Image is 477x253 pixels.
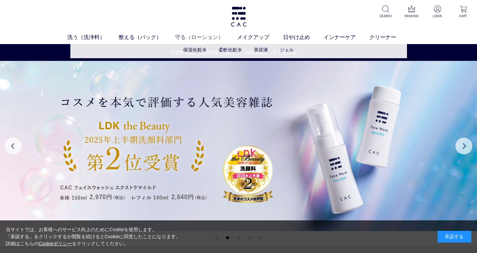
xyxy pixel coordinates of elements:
[39,241,72,246] a: Cookieポリシー
[280,47,294,52] a: ジェル
[254,47,268,52] a: 美容液
[438,231,471,243] div: 承諾する
[403,13,420,19] p: RANKING
[429,13,446,19] p: LOGIN
[455,13,472,19] p: CART
[175,33,237,41] a: 守る（ローション）
[118,33,175,41] a: 整える（パック）
[283,33,323,41] a: 日やけ止め
[377,5,394,19] a: SEARCH
[230,7,247,27] img: logo
[323,33,369,41] a: インナーケア
[455,138,472,154] button: Next
[183,47,207,52] a: 保湿化粧水
[377,13,394,19] p: SEARCH
[455,5,472,19] a: CART
[403,5,420,19] a: RANKING
[6,226,181,247] div: 当サイトでは、お客様へのサービス向上のためにCookieを使用します。 「承諾する」をクリックするか閲覧を続けるとCookieに同意したことになります。 詳細はこちらの をクリックしてください。
[237,33,283,41] a: メイクアップ
[218,47,242,52] a: 柔軟化粧水
[5,138,22,154] button: Previous
[369,33,410,41] a: クリーナー
[0,49,477,56] a: 5,500円以上で送料無料・最短当日16時迄発送（土日祝は除く）
[67,33,118,41] a: 洗う（洗浄料）
[429,5,446,19] a: LOGIN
